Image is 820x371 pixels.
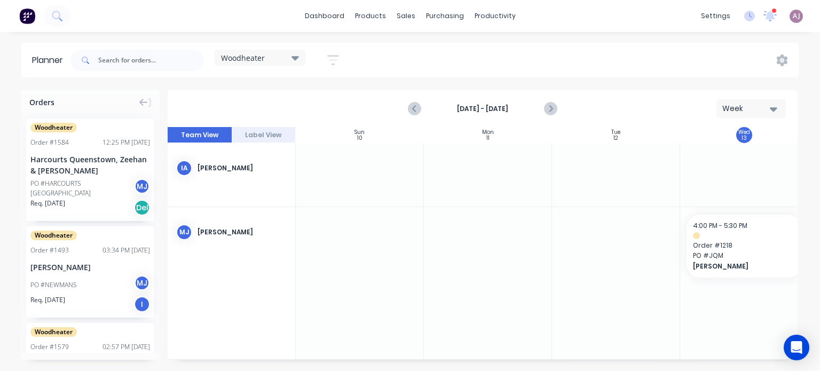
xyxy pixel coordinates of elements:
div: [PERSON_NAME] [198,227,287,237]
a: dashboard [299,8,350,24]
div: IA [176,160,192,176]
div: PO #NEWMANS [30,280,77,290]
div: productivity [469,8,521,24]
span: Req. [DATE] [30,295,65,305]
div: products [350,8,391,24]
strong: [DATE] - [DATE] [429,104,536,114]
div: MJ [176,224,192,240]
div: 12 [613,136,618,141]
div: Order # 1584 [30,138,69,147]
span: Req. [DATE] [30,199,65,208]
span: 4:00 PM - 5:30 PM [693,221,747,230]
div: Del [134,200,150,216]
div: 13 [742,136,747,141]
div: [PERSON_NAME] [30,262,150,273]
div: Wed [738,129,750,136]
div: Order # 1579 [30,342,69,352]
div: Sun [354,129,365,136]
span: AJ [793,11,800,21]
div: purchasing [421,8,469,24]
span: [PERSON_NAME] [693,262,785,271]
img: Factory [19,8,35,24]
div: Week [722,103,771,114]
button: Label View [232,127,296,143]
button: Team View [168,127,232,143]
div: MJ [134,275,150,291]
div: Mon [482,129,494,136]
div: 12:25 PM [DATE] [102,138,150,147]
span: Orders [29,97,54,108]
div: 02:57 PM [DATE] [102,342,150,352]
div: Harcourts Queenstown, Zeehan & [PERSON_NAME] [30,154,150,176]
div: Planner [32,54,68,67]
div: MJ [134,178,150,194]
div: Tue [611,129,620,136]
button: Week [716,99,786,118]
div: 10 [357,136,362,141]
div: I [134,296,150,312]
span: Woodheater [30,231,77,240]
div: 11 [486,136,490,141]
span: Order # 1218 [693,241,795,250]
div: 03:34 PM [DATE] [102,246,150,255]
div: Order # 1493 [30,246,69,255]
span: Woodheater [30,327,77,337]
div: Open Intercom Messenger [784,335,809,360]
input: Search for orders... [98,50,204,71]
span: Woodheater [221,52,265,64]
span: PO # JQM [693,251,795,261]
div: PO #HARCOURTS [GEOGRAPHIC_DATA] [30,179,137,198]
div: sales [391,8,421,24]
div: [PERSON_NAME] [198,163,287,173]
div: settings [696,8,736,24]
span: Woodheater [30,123,77,132]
